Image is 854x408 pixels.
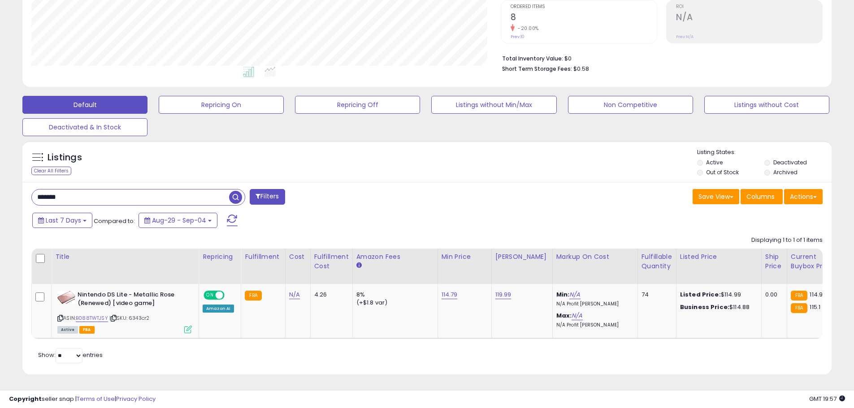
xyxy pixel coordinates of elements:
[9,395,42,403] strong: Copyright
[556,322,631,328] p: N/A Profit [PERSON_NAME]
[556,290,570,299] b: Min:
[502,65,572,73] b: Short Term Storage Fees:
[680,303,754,311] div: $114.88
[46,216,81,225] span: Last 7 Days
[76,314,108,322] a: B088TWTJSY
[48,151,82,164] h5: Listings
[511,34,525,39] small: Prev: 10
[704,96,829,114] button: Listings without Cost
[765,252,783,271] div: Ship Price
[511,4,657,9] span: Ordered Items
[810,303,820,311] span: 115.1
[784,189,823,204] button: Actions
[680,291,754,299] div: $114.99
[152,216,206,225] span: Aug-29 - Sep-04
[511,12,657,24] h2: 8
[791,252,837,271] div: Current Buybox Price
[791,303,807,313] small: FBA
[250,189,285,205] button: Filters
[22,96,147,114] button: Default
[77,395,115,403] a: Terms of Use
[791,291,807,301] small: FBA
[431,96,556,114] button: Listings without Min/Max
[94,217,135,225] span: Compared to:
[55,252,195,262] div: Title
[57,291,75,304] img: 31xkzt8SEPL._SL40_.jpg
[809,395,845,403] span: 2025-09-12 19:57 GMT
[79,326,95,334] span: FBA
[556,311,572,320] b: Max:
[502,55,563,62] b: Total Inventory Value:
[9,395,156,404] div: seller snap | |
[552,249,637,284] th: The percentage added to the cost of goods (COGS) that forms the calculator for Min & Max prices.
[22,118,147,136] button: Deactivated & In Stock
[680,290,721,299] b: Listed Price:
[203,252,237,262] div: Repricing
[159,96,284,114] button: Repricing On
[314,291,346,299] div: 4.26
[109,314,149,322] span: | SKU: 6343cr2
[245,291,261,301] small: FBA
[773,168,798,176] label: Archived
[676,12,822,24] h2: N/A
[676,4,822,9] span: ROI
[706,159,723,166] label: Active
[773,159,807,166] label: Deactivated
[810,290,826,299] span: 114.99
[356,252,434,262] div: Amazon Fees
[78,291,186,309] b: Nintendo DS Lite - Metallic Rose (Renewed) [video game]
[502,52,816,63] li: $0
[139,213,217,228] button: Aug-29 - Sep-04
[495,252,549,262] div: [PERSON_NAME]
[38,351,103,359] span: Show: entries
[203,305,234,313] div: Amazon AI
[245,252,281,262] div: Fulfillment
[295,96,420,114] button: Repricing Off
[680,303,729,311] b: Business Price:
[741,189,783,204] button: Columns
[515,25,539,32] small: -20.00%
[676,34,694,39] small: Prev: N/A
[314,252,349,271] div: Fulfillment Cost
[289,290,300,299] a: N/A
[568,96,693,114] button: Non Competitive
[693,189,739,204] button: Save View
[642,252,672,271] div: Fulfillable Quantity
[642,291,669,299] div: 74
[32,213,92,228] button: Last 7 Days
[556,301,631,307] p: N/A Profit [PERSON_NAME]
[116,395,156,403] a: Privacy Policy
[356,291,431,299] div: 8%
[31,167,71,175] div: Clear All Filters
[442,290,458,299] a: 114.79
[57,291,192,332] div: ASIN:
[572,311,582,320] a: N/A
[223,292,238,299] span: OFF
[442,252,488,262] div: Min Price
[495,290,512,299] a: 119.99
[556,252,634,262] div: Markup on Cost
[356,262,362,270] small: Amazon Fees.
[356,299,431,307] div: (+$1.8 var)
[573,64,589,73] span: $0.58
[57,326,78,334] span: All listings currently available for purchase on Amazon
[697,148,832,157] p: Listing States:
[680,252,758,262] div: Listed Price
[289,252,307,262] div: Cost
[569,290,580,299] a: N/A
[204,292,216,299] span: ON
[746,192,775,201] span: Columns
[751,236,823,245] div: Displaying 1 to 1 of 1 items
[706,168,739,176] label: Out of Stock
[765,291,780,299] div: 0.00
